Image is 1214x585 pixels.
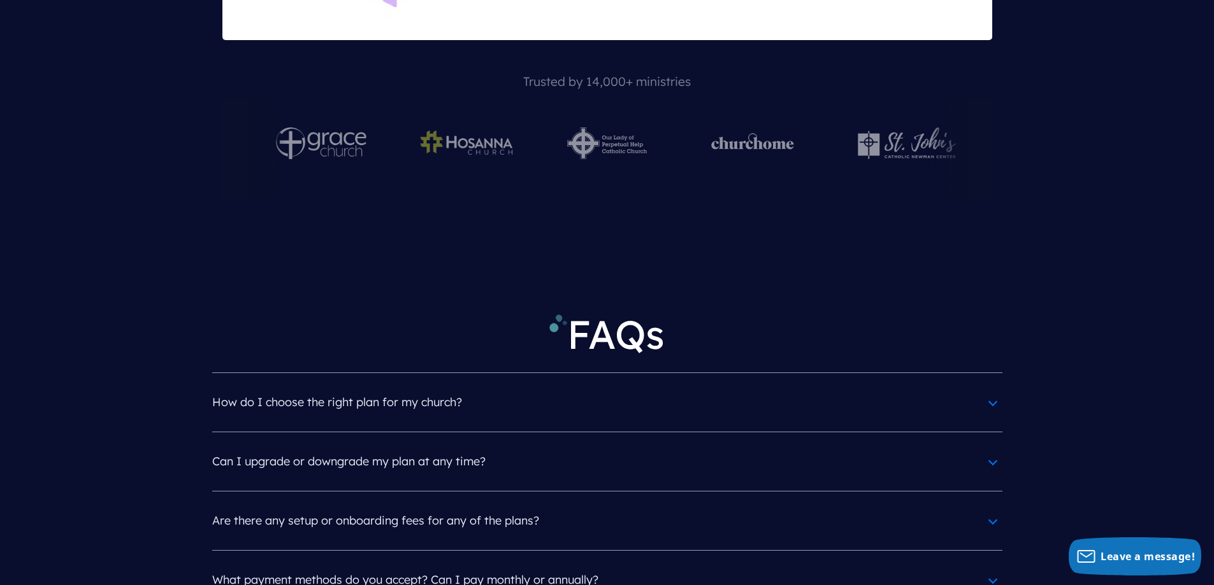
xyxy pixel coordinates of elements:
button: Leave a message! [1069,537,1201,575]
img: pushpay-cust-logos-churchome[1] [698,127,807,159]
h4: Are there any setup or onboarding fees for any of the plans? [212,504,1002,537]
img: Hosanna [417,127,516,159]
img: Our-Lady-of-Perpetual-Help-Catholic-Church-logo [567,127,646,159]
p: Trusted by 14,000+ ministries [222,66,992,98]
span: Leave a message! [1101,549,1195,563]
h4: Can I upgrade or downgrade my plan at any time? [212,445,1002,478]
img: logo-white-grace [276,127,367,159]
h4: How do I choose the right plan for my church? [212,386,1002,419]
h2: FAQs [212,300,1002,372]
img: st-johns-logo [858,127,956,159]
